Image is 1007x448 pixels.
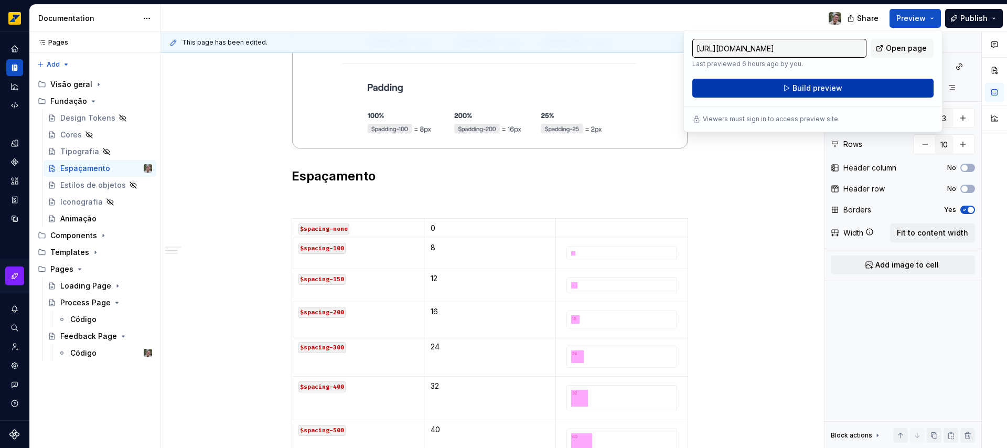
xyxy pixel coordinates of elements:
[298,425,346,436] code: $spacing-500
[431,306,550,317] p: 16
[9,429,20,440] a: Supernova Logo
[944,206,956,214] label: Yes
[831,431,872,440] div: Block actions
[843,205,871,215] div: Borders
[792,83,842,93] span: Build preview
[8,12,21,25] img: e8093afa-4b23-4413-bf51-00cde92dbd3f.png
[60,197,103,207] div: Iconografia
[431,381,550,391] p: 32
[60,113,115,123] div: Design Tokens
[47,60,60,69] span: Add
[298,381,346,392] code: $spacing-400
[34,93,156,110] div: Fundação
[292,168,688,185] h2: Espaçamento
[298,274,346,285] code: $spacing-150
[6,97,23,114] a: Code automation
[44,126,156,143] a: Cores
[842,9,885,28] button: Share
[886,43,927,54] span: Open page
[431,242,550,253] p: 8
[38,13,137,24] div: Documentation
[60,130,82,140] div: Cores
[6,59,23,76] a: Documentation
[6,357,23,374] a: Settings
[567,311,584,328] img: dbed2cb9-0c11-412b-b4ba-2da0250b9dbc.png
[44,294,156,311] a: Process Page
[6,376,23,393] button: Contact support
[44,194,156,210] a: Iconografia
[692,79,934,98] button: Build preview
[431,273,550,284] p: 12
[6,135,23,152] a: Design tokens
[182,38,267,47] span: This page has been edited.
[53,311,156,328] a: Código
[60,281,111,291] div: Loading Page
[431,223,550,233] p: 0
[60,180,126,190] div: Estilos de objetos
[34,261,156,278] div: Pages
[896,13,926,24] span: Preview
[60,214,97,224] div: Animação
[50,230,97,241] div: Components
[431,342,550,352] p: 24
[70,348,97,358] div: Código
[945,9,1003,28] button: Publish
[50,96,87,106] div: Fundação
[6,301,23,317] button: Notifications
[44,328,156,345] a: Feedback Page
[843,139,862,150] div: Rows
[6,338,23,355] a: Invite team
[6,154,23,170] a: Components
[703,115,840,123] p: Viewers must sign in to access preview site.
[298,342,346,353] code: $spacing-300
[60,331,117,342] div: Feedback Page
[34,76,156,93] div: Visão geral
[34,57,73,72] button: Add
[567,346,588,367] img: e0d6e9f4-97c3-429a-b500-5cb604360cee.png
[44,210,156,227] a: Animação
[6,319,23,336] button: Search ⌘K
[70,314,97,325] div: Código
[298,307,346,318] code: $spacing-200
[857,13,879,24] span: Share
[567,278,582,293] img: ac291370-7c2e-4e75-994b-aefaf6af3855.png
[44,278,156,294] a: Loading Page
[6,191,23,208] a: Storybook stories
[843,163,896,173] div: Header column
[843,184,885,194] div: Header row
[34,38,68,47] div: Pages
[871,39,934,58] a: Open page
[60,146,99,157] div: Tipografia
[831,428,882,443] div: Block actions
[298,223,349,234] code: $spacing-none
[829,12,841,25] img: Tiago
[567,386,592,411] img: c4b0db0a-55d3-4528-b0fe-dc2f25fc766f.png
[144,349,152,357] img: Tiago
[947,164,956,172] label: No
[60,163,110,174] div: Espaçamento
[6,173,23,189] div: Assets
[50,79,92,90] div: Visão geral
[144,164,152,173] img: Tiago
[6,78,23,95] a: Analytics
[947,185,956,193] label: No
[44,110,156,126] a: Design Tokens
[44,143,156,160] a: Tipografia
[897,228,968,238] span: Fit to content width
[298,243,346,254] code: $spacing-100
[6,210,23,227] a: Data sources
[6,40,23,57] a: Home
[34,227,156,244] div: Components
